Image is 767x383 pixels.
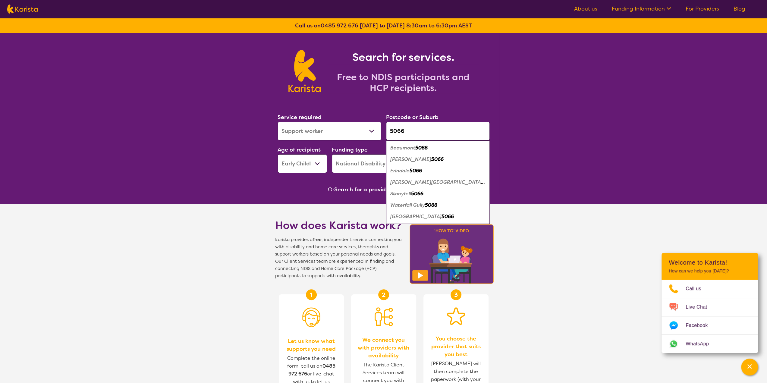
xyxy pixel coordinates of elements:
[662,253,758,353] div: Channel Menu
[389,177,487,188] div: Hazelwood Park 5066
[302,307,320,327] img: Person with headset icon
[332,146,368,153] label: Funding type
[686,339,716,348] span: WhatsApp
[669,259,751,266] h2: Welcome to Karista!
[390,179,485,185] em: [PERSON_NAME][GEOGRAPHIC_DATA]
[285,337,338,353] span: Let us know what supports you need
[389,188,487,199] div: Stonyfell 5066
[389,154,487,165] div: Burnside 5066
[734,5,745,12] a: Blog
[275,236,402,280] span: Karista provides a , independent service connecting you with disability and home care services, t...
[7,5,38,14] img: Karista logo
[295,22,472,29] b: Call us on [DATE] to [DATE] 8:30am to 6:30pm AEST
[389,165,487,177] div: Erindale 5066
[686,284,709,293] span: Call us
[425,202,437,208] em: 5066
[386,122,490,140] input: Type
[306,289,317,300] div: 1
[411,190,423,197] em: 5066
[431,156,444,162] em: 5066
[378,289,389,300] div: 2
[389,199,487,211] div: Waterfall Gully 5066
[288,50,321,92] img: Karista logo
[574,5,597,12] a: About us
[686,321,715,330] span: Facebook
[390,202,425,208] em: Waterfall Gully
[686,5,719,12] a: For Providers
[415,145,428,151] em: 5066
[741,359,758,375] button: Channel Menu
[328,50,479,64] h1: Search for services.
[686,303,714,312] span: Live Chat
[429,335,483,358] span: You choose the provider that suits you best
[389,142,487,154] div: Beaumont 5066
[390,190,411,197] em: Stonyfell
[662,280,758,353] ul: Choose channel
[275,218,402,233] h1: How does Karista work?
[442,213,454,220] em: 5066
[375,307,393,326] img: Person being matched to services icon
[410,168,422,174] em: 5066
[321,22,358,29] a: 0485 972 676
[386,114,439,121] label: Postcode or Suburb
[357,336,410,359] span: We connect you with providers with availability
[390,168,410,174] em: Erindale
[328,72,479,93] h2: Free to NDIS participants and HCP recipients.
[278,114,322,121] label: Service required
[662,335,758,353] a: Web link opens in a new tab.
[451,289,461,300] div: 3
[389,211,487,222] div: Wattle Park 5066
[334,185,439,194] button: Search for a provider to leave a review
[278,146,321,153] label: Age of recipient
[669,268,751,274] p: How can we help you [DATE]?
[390,145,415,151] em: Beaumont
[313,237,322,243] b: free
[328,185,334,194] span: Or
[612,5,671,12] a: Funding Information
[390,156,431,162] em: [PERSON_NAME]
[447,307,465,325] img: Star icon
[390,213,442,220] em: [GEOGRAPHIC_DATA]
[408,222,496,286] img: Karista video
